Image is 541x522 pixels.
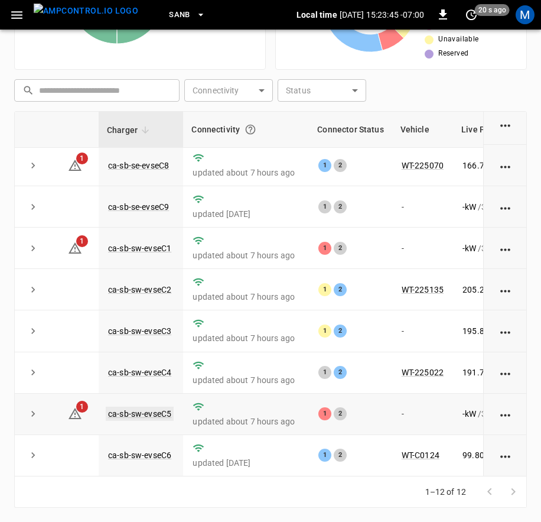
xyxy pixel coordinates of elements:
[462,5,481,24] button: set refresh interval
[193,208,299,220] p: updated [DATE]
[24,364,42,381] button: expand row
[334,283,347,296] div: 2
[169,8,190,22] span: SanB
[193,332,299,344] p: updated about 7 hours ago
[309,112,392,148] th: Connector Status
[164,4,210,27] button: SanB
[402,450,439,460] a: WT-C0124
[392,186,453,228] td: -
[392,310,453,352] td: -
[193,457,299,469] p: updated [DATE]
[475,4,510,16] span: 20 s ago
[193,249,299,261] p: updated about 7 hours ago
[462,408,476,420] p: - kW
[318,283,331,296] div: 1
[24,198,42,216] button: expand row
[516,5,535,24] div: profile-icon
[24,322,42,340] button: expand row
[498,325,513,337] div: action cell options
[402,368,444,377] a: WT-225022
[334,200,347,213] div: 2
[334,242,347,255] div: 2
[106,407,174,421] a: ca-sb-sw-evseC5
[24,157,42,174] button: expand row
[462,284,531,296] div: / 360 kW
[318,366,331,379] div: 1
[334,366,347,379] div: 2
[392,394,453,435] td: -
[76,153,88,164] span: 1
[193,167,299,179] p: updated about 7 hours ago
[24,405,42,423] button: expand row
[334,159,347,172] div: 2
[68,160,82,170] a: 1
[318,325,331,338] div: 1
[498,408,513,420] div: action cell options
[392,228,453,269] td: -
[425,486,467,498] p: 1–12 of 12
[334,325,347,338] div: 2
[240,119,261,140] button: Connection between the charger and our software.
[318,242,331,255] div: 1
[76,401,88,413] span: 1
[462,367,531,378] div: / 360 kW
[462,284,500,296] p: 205.20 kW
[462,160,531,171] div: / 360 kW
[318,200,331,213] div: 1
[462,201,531,213] div: / 360 kW
[402,285,444,294] a: WT-225135
[318,449,331,462] div: 1
[318,159,331,172] div: 1
[34,4,138,18] img: ampcontrol.io logo
[462,325,500,337] p: 195.80 kW
[462,242,531,254] div: / 360 kW
[191,119,301,140] div: Connectivity
[107,123,153,137] span: Charger
[498,160,513,171] div: action cell options
[193,416,299,427] p: updated about 7 hours ago
[68,408,82,418] a: 1
[498,118,513,130] div: action cell options
[462,325,531,337] div: / 360 kW
[108,285,171,294] a: ca-sb-sw-evseC2
[462,201,476,213] p: - kW
[438,34,478,46] span: Unavailable
[462,408,531,420] div: / 360 kW
[24,281,42,299] button: expand row
[392,112,453,148] th: Vehicle
[296,9,337,21] p: Local time
[108,368,171,377] a: ca-sb-sw-evseC4
[462,242,476,254] p: - kW
[68,243,82,252] a: 1
[334,449,347,462] div: 2
[108,326,171,336] a: ca-sb-sw-evseC3
[438,48,468,60] span: Reserved
[402,161,444,170] a: WT-225070
[108,161,169,170] a: ca-sb-se-evseC8
[334,407,347,420] div: 2
[462,367,500,378] p: 191.70 kW
[108,450,171,460] a: ca-sb-sw-evseC6
[24,239,42,257] button: expand row
[498,367,513,378] div: action cell options
[453,112,540,148] th: Live Power
[498,242,513,254] div: action cell options
[108,202,169,212] a: ca-sb-se-evseC9
[462,449,496,461] p: 99.80 kW
[193,374,299,386] p: updated about 7 hours ago
[498,201,513,213] div: action cell options
[340,9,424,21] p: [DATE] 15:23:45 -07:00
[76,235,88,247] span: 1
[193,291,299,303] p: updated about 7 hours ago
[498,284,513,296] div: action cell options
[24,446,42,464] button: expand row
[462,160,500,171] p: 166.70 kW
[498,449,513,461] div: action cell options
[108,244,171,253] a: ca-sb-sw-evseC1
[318,407,331,420] div: 1
[462,449,531,461] div: / 360 kW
